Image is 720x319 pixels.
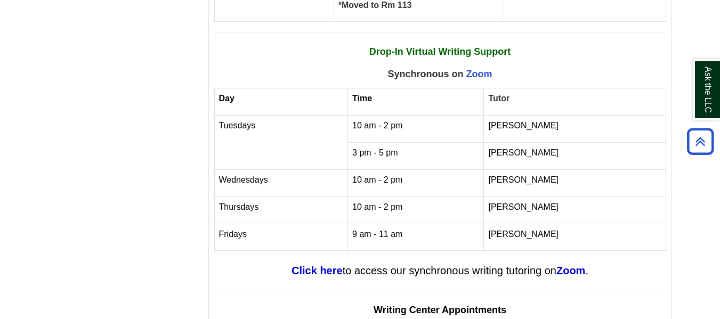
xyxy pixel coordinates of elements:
a: Back to Top [683,134,717,149]
span: Wednesdays [219,175,268,184]
strong: *Moved to Rm 113 [338,1,412,10]
a: Zoom [556,265,585,276]
span: Synchronous on [387,69,492,79]
span: 3 pm - 5 pm [352,148,398,157]
span: [PERSON_NAME] [488,230,559,239]
span: Thursdays [219,202,259,211]
span: 9 am - 11 am [352,230,402,239]
span: Fridays [219,230,247,239]
a: Zoom [466,69,492,79]
span: [PERSON_NAME] [488,121,559,130]
strong: Drop-In Virtual Writing Support [369,46,511,57]
span: 10 am - 2 pm [352,202,402,211]
span: Writing Center Appointments [374,305,506,315]
span: 10 am - 2 pm [352,175,402,184]
strong: Tutor [488,94,509,103]
span: Tuesdays [219,121,256,130]
span: Day [219,94,234,103]
span: Time [352,94,372,103]
span: [PERSON_NAME] [488,175,559,184]
span: [PERSON_NAME] [488,202,559,211]
span: to access our synchronous writing tutoring on [343,265,556,276]
a: Click here [292,265,343,276]
span: [PERSON_NAME] [488,148,559,157]
span: . [585,265,588,276]
span: 10 am - 2 pm [352,121,402,130]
